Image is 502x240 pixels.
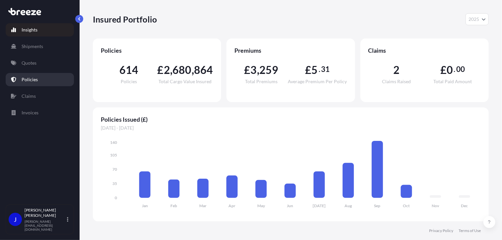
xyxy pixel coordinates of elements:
[313,204,326,209] tspan: [DATE]
[115,195,117,200] tspan: 0
[393,65,400,75] span: 2
[447,65,453,75] span: 0
[112,181,117,186] tspan: 35
[22,43,43,50] p: Shipments
[403,204,410,209] tspan: Oct
[22,93,36,99] p: Claims
[461,204,468,209] tspan: Dec
[454,67,456,72] span: .
[6,23,74,36] a: Insights
[288,79,347,84] span: Average Premium Per Policy
[119,65,139,75] span: 614
[159,79,212,84] span: Total Cargo Value Insured
[456,67,465,72] span: 00
[110,140,117,145] tspan: 140
[172,65,192,75] span: 680
[14,216,17,223] span: J
[93,14,157,25] p: Insured Portfolio
[22,27,37,33] p: Insights
[257,65,259,75] span: ,
[244,65,250,75] span: £
[345,204,352,209] tspan: Aug
[101,125,481,131] span: [DATE] - [DATE]
[305,65,311,75] span: £
[192,65,194,75] span: ,
[251,65,257,75] span: 3
[110,152,117,157] tspan: 105
[194,65,213,75] span: 864
[6,56,74,70] a: Quotes
[22,60,36,66] p: Quotes
[368,46,481,54] span: Claims
[312,65,318,75] span: 5
[257,204,265,209] tspan: May
[164,65,170,75] span: 2
[171,204,177,209] tspan: Feb
[228,204,235,209] tspan: Apr
[25,219,66,231] p: [PERSON_NAME][EMAIL_ADDRESS][DOMAIN_NAME]
[382,79,411,84] span: Claims Raised
[101,46,213,54] span: Policies
[440,65,447,75] span: £
[6,106,74,119] a: Invoices
[199,204,207,209] tspan: Mar
[170,65,172,75] span: ,
[22,109,38,116] p: Invoices
[22,76,38,83] p: Policies
[287,204,293,209] tspan: Jun
[121,79,137,84] span: Policies
[234,46,347,54] span: Premiums
[469,16,479,23] span: 2025
[319,67,320,72] span: .
[6,40,74,53] a: Shipments
[259,65,279,75] span: 259
[432,204,440,209] tspan: Nov
[321,67,330,72] span: 31
[25,208,66,218] p: [PERSON_NAME] [PERSON_NAME]
[6,73,74,86] a: Policies
[157,65,163,75] span: £
[101,115,481,123] span: Policies Issued (£)
[459,228,481,233] a: Terms of Use
[6,90,74,103] a: Claims
[245,79,278,84] span: Total Premiums
[433,79,472,84] span: Total Paid Amount
[429,228,453,233] a: Privacy Policy
[374,204,381,209] tspan: Sep
[466,13,489,25] button: Year Selector
[112,167,117,172] tspan: 70
[142,204,148,209] tspan: Jan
